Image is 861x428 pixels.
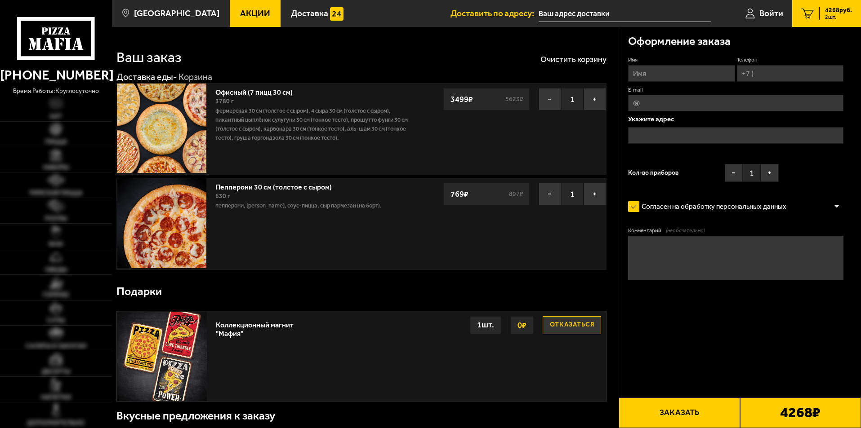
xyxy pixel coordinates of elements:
[825,14,852,20] span: 2 шт.
[116,286,162,297] h3: Подарки
[584,88,606,110] button: +
[539,5,711,22] input: Ваш адрес доставки
[628,36,731,47] h3: Оформление заказа
[26,343,86,349] span: Салаты и закуски
[240,9,270,18] span: Акции
[825,7,852,13] span: 4268 руб.
[45,216,67,222] span: Роллы
[619,397,740,428] button: Заказать
[215,106,415,142] p: Фермерская 30 см (толстое с сыром), 4 сыра 30 см (толстое с сыром), Пикантный цыплёнок сулугуни 3...
[737,65,843,82] input: +7 (
[215,85,302,97] a: Офисный (7 пицц 30 см)
[759,9,783,18] span: Войти
[49,241,63,247] span: WOK
[116,50,182,65] h1: Ваш заказ
[116,410,275,422] h3: Вкусные предложения к заказу
[737,56,843,64] label: Телефон
[116,71,177,82] a: Доставка еды-
[215,180,341,191] a: Пепперони 30 см (толстое с сыром)
[628,86,843,94] label: E-mail
[45,139,67,145] span: Пицца
[30,190,82,196] span: Римская пицца
[178,71,212,83] div: Корзина
[543,316,601,334] button: Отказаться
[41,369,70,375] span: Десерты
[47,318,65,324] span: Супы
[628,198,795,216] label: Согласен на обработку персональных данных
[451,9,539,18] span: Доставить по адресу:
[628,56,735,64] label: Имя
[330,7,344,21] img: 15daf4d41897b9f0e9f617042186c801.svg
[628,227,843,234] label: Комментарий
[291,9,328,18] span: Доставка
[539,88,561,110] button: −
[561,183,584,205] span: 1
[504,96,525,102] s: 5623 ₽
[215,192,230,200] span: 630 г
[628,170,678,176] span: Кол-во приборов
[628,116,843,123] p: Укажите адрес
[448,91,475,108] strong: 3499 ₽
[216,316,299,338] div: Коллекционный магнит "Мафия"
[743,164,761,182] span: 1
[448,185,471,203] strong: 769 ₽
[43,164,69,171] span: Наборы
[725,164,743,182] button: −
[508,191,525,197] s: 897 ₽
[215,201,415,210] p: пепперони, [PERSON_NAME], соус-пицца, сыр пармезан (на борт).
[117,311,606,401] a: Коллекционный магнит "Мафия"Отказаться0₽1шт.
[584,183,606,205] button: +
[780,406,821,420] b: 4268 ₽
[628,95,843,111] input: @
[666,227,705,234] span: (необязательно)
[539,183,561,205] button: −
[134,9,219,18] span: [GEOGRAPHIC_DATA]
[45,267,67,273] span: Обеды
[49,114,62,120] span: Хит
[43,292,69,298] span: Горячее
[540,55,607,63] button: Очистить корзину
[561,88,584,110] span: 1
[628,65,735,82] input: Имя
[215,97,234,105] span: 3780 г
[761,164,779,182] button: +
[470,316,501,334] div: 1 шт.
[41,394,71,401] span: Напитки
[27,420,85,426] span: Дополнительно
[515,317,529,334] strong: 0 ₽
